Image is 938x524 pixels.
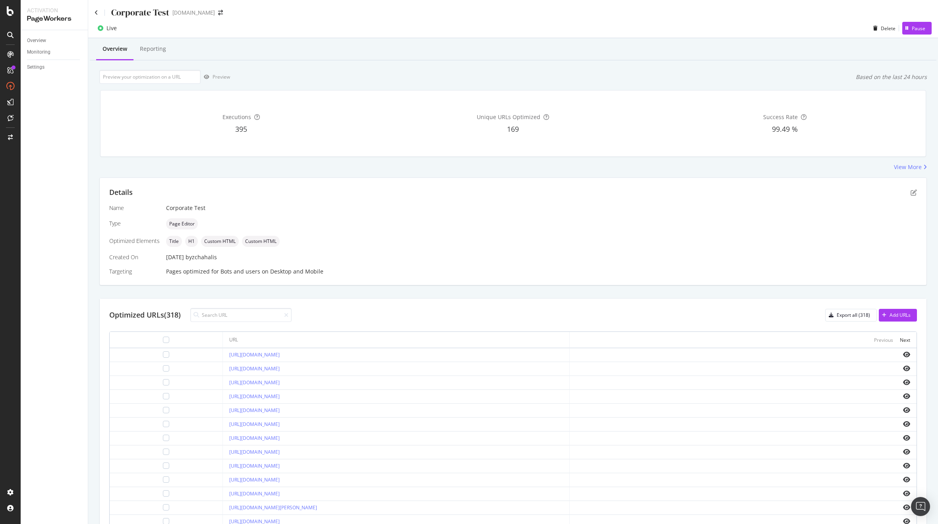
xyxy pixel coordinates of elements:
[903,365,910,372] i: eye
[27,6,81,14] div: Activation
[911,497,930,516] div: Open Intercom Messenger
[109,187,133,198] div: Details
[900,335,910,345] button: Next
[235,124,247,134] span: 395
[229,393,280,400] a: [URL][DOMAIN_NAME]
[109,310,181,320] div: Optimized URLs (318)
[229,462,280,469] a: [URL][DOMAIN_NAME]
[204,239,236,244] span: Custom HTML
[213,73,230,80] div: Preview
[894,163,927,171] a: View More
[874,335,893,345] button: Previous
[186,253,217,261] div: by zchahalis
[902,22,932,35] button: Pause
[172,9,215,17] div: [DOMAIN_NAME]
[870,22,895,35] button: Delete
[111,6,169,19] div: Corporate Test
[229,351,280,358] a: [URL][DOMAIN_NAME]
[903,462,910,469] i: eye
[229,407,280,414] a: [URL][DOMAIN_NAME]
[190,308,292,322] input: Search URL
[903,476,910,483] i: eye
[109,268,160,275] div: Targeting
[903,504,910,511] i: eye
[169,239,179,244] span: Title
[27,37,82,45] a: Overview
[27,63,44,71] div: Settings
[772,124,798,134] span: 99.49 %
[242,236,280,247] div: neutral label
[229,336,238,343] div: URL
[169,222,195,226] span: Page Editor
[229,365,280,372] a: [URL][DOMAIN_NAME]
[99,70,201,84] input: Preview your optimization on a URL
[825,309,877,322] button: Export all (318)
[881,25,895,32] div: Delete
[229,504,317,511] a: [URL][DOMAIN_NAME][PERSON_NAME]
[903,351,910,358] i: eye
[27,48,82,56] a: Monitoring
[140,45,166,53] div: Reporting
[109,237,160,245] div: Optimized Elements
[95,10,98,15] a: Click to go back
[903,407,910,413] i: eye
[222,113,251,121] span: Executions
[245,239,277,244] span: Custom HTML
[166,218,198,229] div: neutral label
[103,45,127,53] div: Overview
[201,71,230,83] button: Preview
[879,309,917,322] button: Add URLs
[229,435,280,441] a: [URL][DOMAIN_NAME]
[166,268,917,275] div: Pages optimized for on
[903,421,910,427] i: eye
[270,268,323,275] div: Desktop and Mobile
[109,220,160,227] div: Type
[218,10,223,15] div: arrow-right-arrow-left
[220,268,260,275] div: Bots and users
[477,113,540,121] span: Unique URLs Optimized
[109,204,160,212] div: Name
[894,163,922,171] div: View More
[166,204,917,212] div: Corporate Test
[874,337,893,343] div: Previous
[166,253,917,261] div: [DATE]
[903,393,910,399] i: eye
[185,236,198,247] div: neutral label
[903,435,910,441] i: eye
[890,312,911,318] div: Add URLs
[903,449,910,455] i: eye
[27,63,82,71] a: Settings
[201,236,239,247] div: neutral label
[903,490,910,497] i: eye
[109,253,160,261] div: Created On
[229,379,280,386] a: [URL][DOMAIN_NAME]
[27,14,81,23] div: PageWorkers
[27,48,50,56] div: Monitoring
[912,25,925,32] div: Pause
[911,189,917,196] div: pen-to-square
[856,73,927,81] div: Based on the last 24 hours
[188,239,195,244] span: H1
[763,113,798,121] span: Success Rate
[106,24,117,32] div: Live
[229,449,280,455] a: [URL][DOMAIN_NAME]
[229,476,280,483] a: [URL][DOMAIN_NAME]
[900,337,910,343] div: Next
[837,312,870,318] div: Export all (318)
[229,490,280,497] a: [URL][DOMAIN_NAME]
[166,236,182,247] div: neutral label
[507,124,519,134] span: 169
[229,421,280,428] a: [URL][DOMAIN_NAME]
[903,379,910,385] i: eye
[27,37,46,45] div: Overview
